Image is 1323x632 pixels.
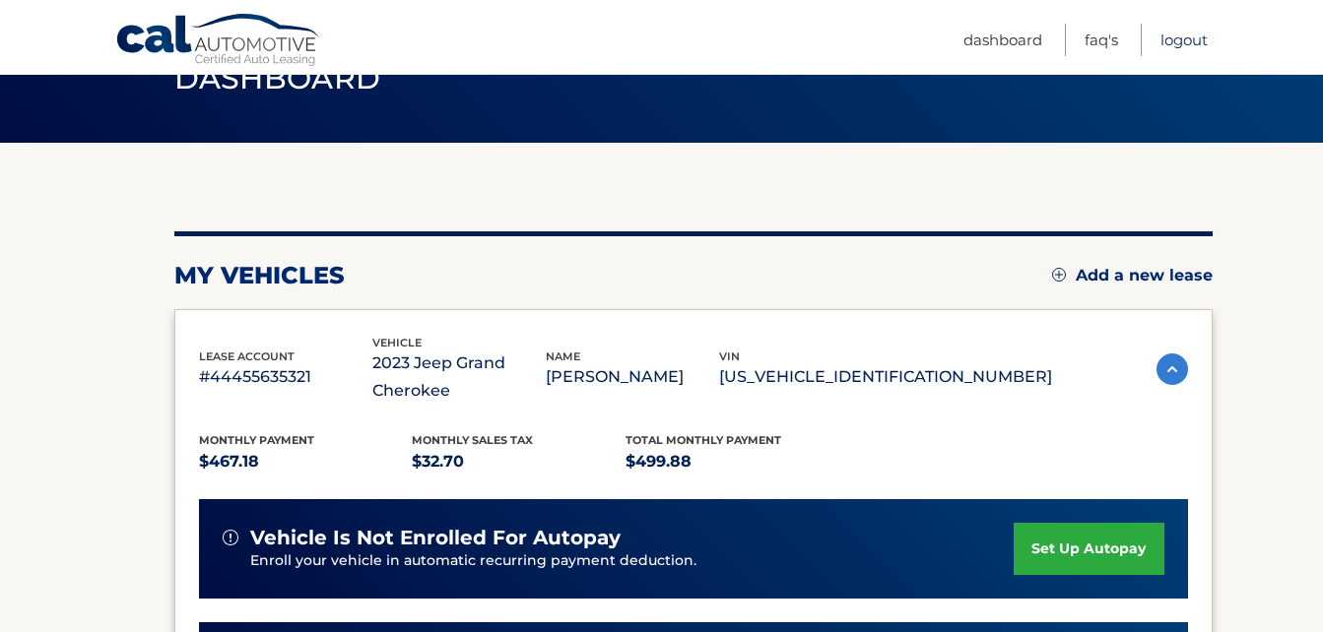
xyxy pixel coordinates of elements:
span: lease account [199,349,295,363]
img: alert-white.svg [223,530,238,545]
img: accordion-active.svg [1157,353,1188,385]
a: Dashboard [963,24,1042,56]
span: Total Monthly Payment [626,433,781,447]
p: $499.88 [626,448,839,475]
span: Dashboard [174,60,381,96]
p: $32.70 [412,448,626,475]
span: name [546,349,580,363]
a: set up autopay [1014,523,1163,575]
span: vehicle [372,336,422,349]
h2: my vehicles [174,261,345,290]
span: vehicle is not enrolled for autopay [250,526,621,550]
span: Monthly Payment [199,433,314,447]
a: FAQ's [1085,24,1118,56]
p: [US_VEHICLE_IDENTIFICATION_NUMBER] [719,363,1052,391]
img: add.svg [1052,268,1066,282]
a: Add a new lease [1052,266,1213,285]
p: #44455635321 [199,363,372,391]
p: Enroll your vehicle in automatic recurring payment deduction. [250,550,1015,572]
span: Monthly sales Tax [412,433,533,447]
p: 2023 Jeep Grand Cherokee [372,349,546,405]
p: [PERSON_NAME] [546,363,719,391]
p: $467.18 [199,448,413,475]
a: Cal Automotive [115,13,322,70]
a: Logout [1160,24,1208,56]
span: vin [719,349,740,363]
